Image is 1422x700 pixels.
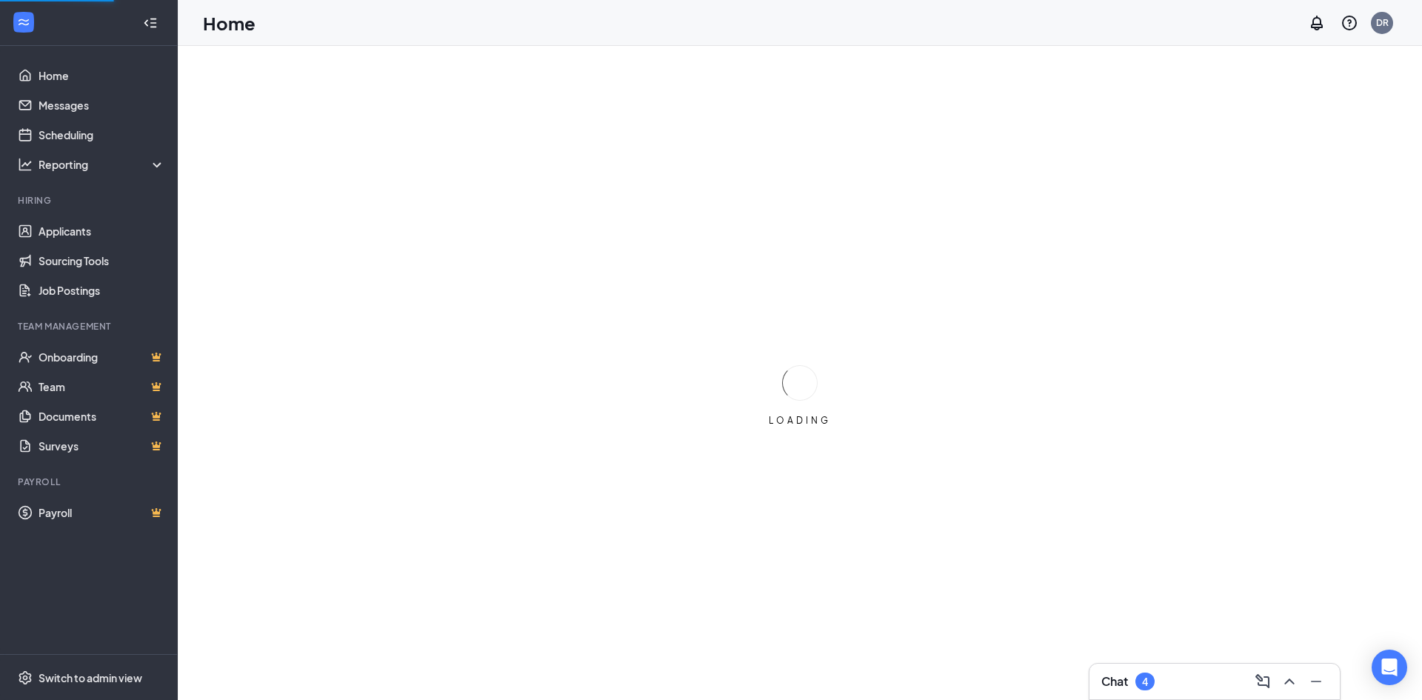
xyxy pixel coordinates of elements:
a: DocumentsCrown [39,401,165,431]
a: TeamCrown [39,372,165,401]
a: Home [39,61,165,90]
a: Sourcing Tools [39,246,165,276]
div: 4 [1142,676,1148,688]
a: PayrollCrown [39,498,165,527]
a: Scheduling [39,120,165,150]
a: Messages [39,90,165,120]
a: Job Postings [39,276,165,305]
button: ComposeMessage [1251,670,1275,693]
svg: QuestionInfo [1341,14,1358,32]
button: ChevronUp [1278,670,1301,693]
svg: Settings [18,670,33,685]
div: DR [1376,16,1389,29]
div: Reporting [39,157,166,172]
button: Minimize [1304,670,1328,693]
svg: ComposeMessage [1254,673,1272,690]
a: SurveysCrown [39,431,165,461]
div: Hiring [18,194,162,207]
svg: Collapse [143,16,158,30]
h1: Home [203,10,256,36]
div: Payroll [18,476,162,488]
a: OnboardingCrown [39,342,165,372]
div: Team Management [18,320,162,333]
svg: Minimize [1307,673,1325,690]
svg: WorkstreamLogo [16,15,31,30]
a: Applicants [39,216,165,246]
svg: Notifications [1308,14,1326,32]
svg: ChevronUp [1281,673,1298,690]
div: Open Intercom Messenger [1372,650,1407,685]
svg: Analysis [18,157,33,172]
h3: Chat [1101,673,1128,690]
div: LOADING [763,414,837,427]
div: Switch to admin view [39,670,142,685]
